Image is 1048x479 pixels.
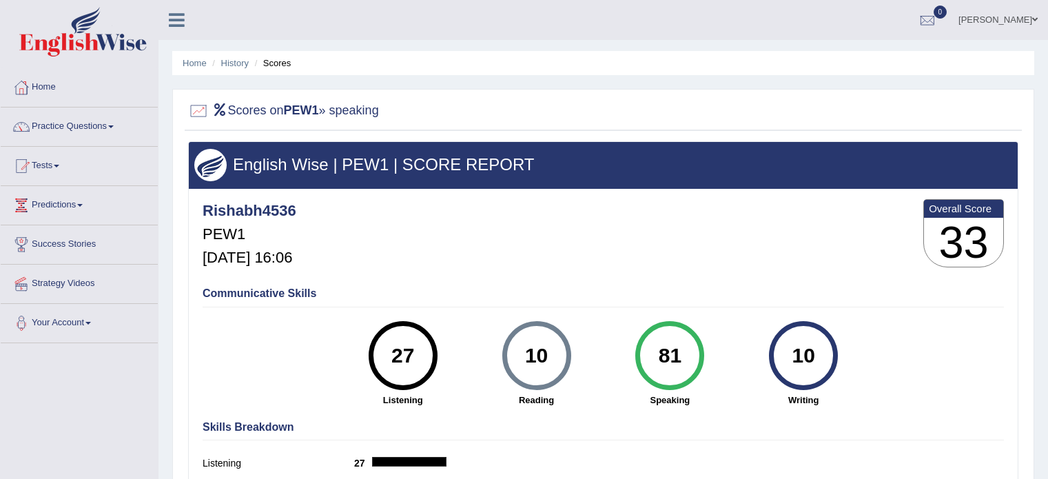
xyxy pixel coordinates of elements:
[1,225,158,260] a: Success Stories
[194,156,1012,174] h3: English Wise | PEW1 | SCORE REPORT
[477,394,597,407] strong: Reading
[343,394,463,407] strong: Listening
[645,327,695,385] div: 81
[1,68,158,103] a: Home
[183,58,207,68] a: Home
[354,458,372,469] b: 27
[203,249,296,266] h5: [DATE] 16:06
[1,265,158,299] a: Strategy Videos
[1,186,158,221] a: Predictions
[221,58,249,68] a: History
[743,394,863,407] strong: Writing
[284,103,319,117] b: PEW1
[203,287,1004,300] h4: Communicative Skills
[1,108,158,142] a: Practice Questions
[203,203,296,219] h4: Rishabh4536
[934,6,947,19] span: 0
[188,101,379,121] h2: Scores on » speaking
[779,327,829,385] div: 10
[1,147,158,181] a: Tests
[924,218,1003,267] h3: 33
[610,394,730,407] strong: Speaking
[203,226,296,243] h5: PEW1
[929,203,998,214] b: Overall Score
[378,327,428,385] div: 27
[203,456,354,471] label: Listening
[251,57,291,70] li: Scores
[194,149,227,181] img: wings.png
[1,304,158,338] a: Your Account
[203,421,1004,434] h4: Skills Breakdown
[511,327,562,385] div: 10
